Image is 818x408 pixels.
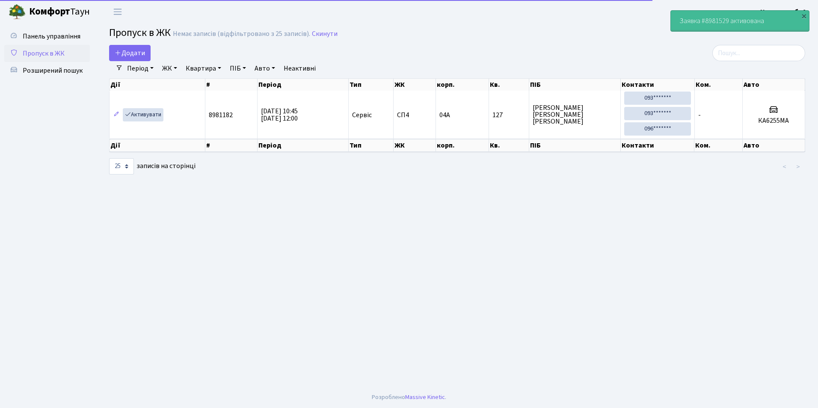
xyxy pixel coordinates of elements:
a: Скинути [312,30,338,38]
th: ПІБ [529,139,621,152]
a: Панель управління [4,28,90,45]
a: Розширений пошук [4,62,90,79]
a: Неактивні [280,61,319,76]
a: Авто [251,61,279,76]
th: Ком. [694,139,742,152]
th: Тип [349,79,393,91]
th: Кв. [489,79,529,91]
button: Переключити навігацію [107,5,128,19]
a: Консьєрж б. 4. [760,7,808,17]
th: Контакти [621,79,694,91]
th: Ком. [695,79,743,91]
a: Період [124,61,157,76]
th: Контакти [621,139,694,152]
div: Немає записів (відфільтровано з 25 записів). [173,30,310,38]
th: Період [258,139,349,152]
th: ЖК [394,139,436,152]
input: Пошук... [712,45,805,61]
th: корп. [436,79,489,91]
span: Панель управління [23,32,80,41]
span: 8981182 [209,110,233,120]
th: Кв. [489,139,529,152]
a: Квартира [182,61,225,76]
th: Авто [743,79,805,91]
a: Massive Kinetic [405,393,445,402]
h5: КА6255МА [746,117,801,125]
a: Активувати [123,108,163,121]
span: [DATE] 10:45 [DATE] 12:00 [261,106,298,123]
th: ПІБ [529,79,621,91]
span: Таун [29,5,90,19]
th: корп. [436,139,489,152]
span: 127 [492,112,525,118]
div: × [800,12,808,20]
th: ЖК [394,79,436,91]
span: - [698,110,701,120]
label: записів на сторінці [109,158,196,174]
a: ЖК [159,61,181,76]
th: Період [258,79,349,91]
th: Авто [743,139,805,152]
a: ПІБ [226,61,249,76]
b: Комфорт [29,5,70,18]
th: # [205,139,258,152]
span: 04А [439,110,450,120]
span: Пропуск в ЖК [23,49,65,58]
span: Розширений пошук [23,66,83,75]
a: Пропуск в ЖК [4,45,90,62]
span: Сервіс [352,112,372,118]
select: записів на сторінці [109,158,134,174]
th: Тип [349,139,393,152]
a: Додати [109,45,151,61]
span: СП4 [397,112,433,118]
div: Заявка #8981529 активована [671,11,809,31]
th: # [205,79,258,91]
img: logo.png [9,3,26,21]
th: Дії [110,79,205,91]
span: Додати [115,48,145,58]
div: Розроблено . [372,393,446,402]
th: Дії [110,139,205,152]
span: Пропуск в ЖК [109,25,171,40]
span: [PERSON_NAME] [PERSON_NAME] [PERSON_NAME] [533,104,617,125]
